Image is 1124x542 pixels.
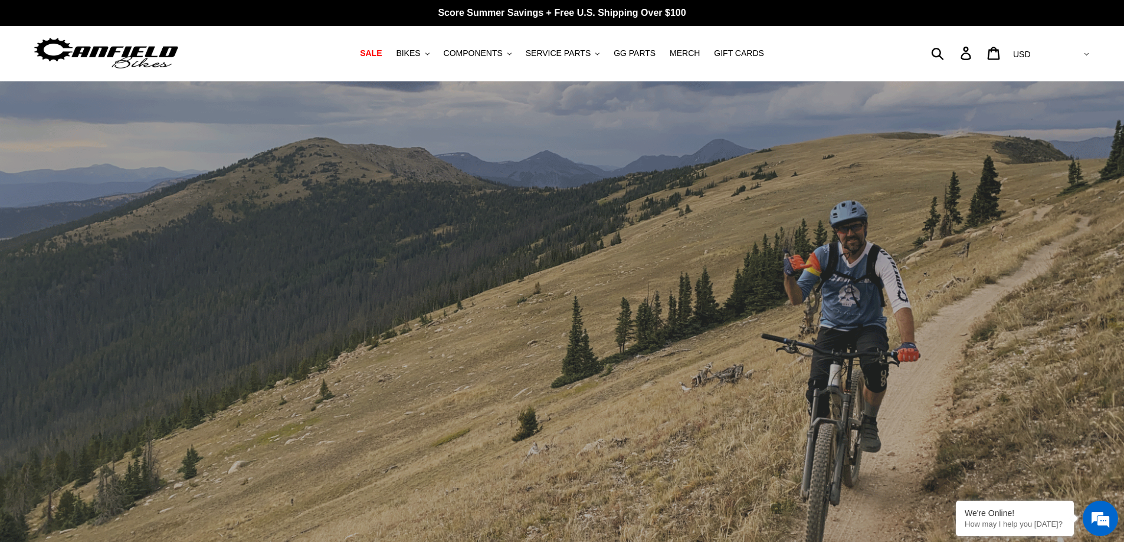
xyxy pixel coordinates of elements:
button: BIKES [390,45,435,61]
span: COMPONENTS [444,48,503,58]
span: GIFT CARDS [714,48,764,58]
p: How may I help you today? [965,520,1065,528]
button: SERVICE PARTS [520,45,605,61]
div: We're Online! [965,508,1065,518]
a: MERCH [664,45,706,61]
span: MERCH [670,48,700,58]
span: GG PARTS [614,48,656,58]
button: COMPONENTS [438,45,517,61]
a: SALE [354,45,388,61]
a: GIFT CARDS [708,45,770,61]
span: SALE [360,48,382,58]
span: SERVICE PARTS [526,48,591,58]
span: BIKES [396,48,420,58]
a: GG PARTS [608,45,661,61]
input: Search [938,40,968,66]
img: Canfield Bikes [32,35,180,72]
